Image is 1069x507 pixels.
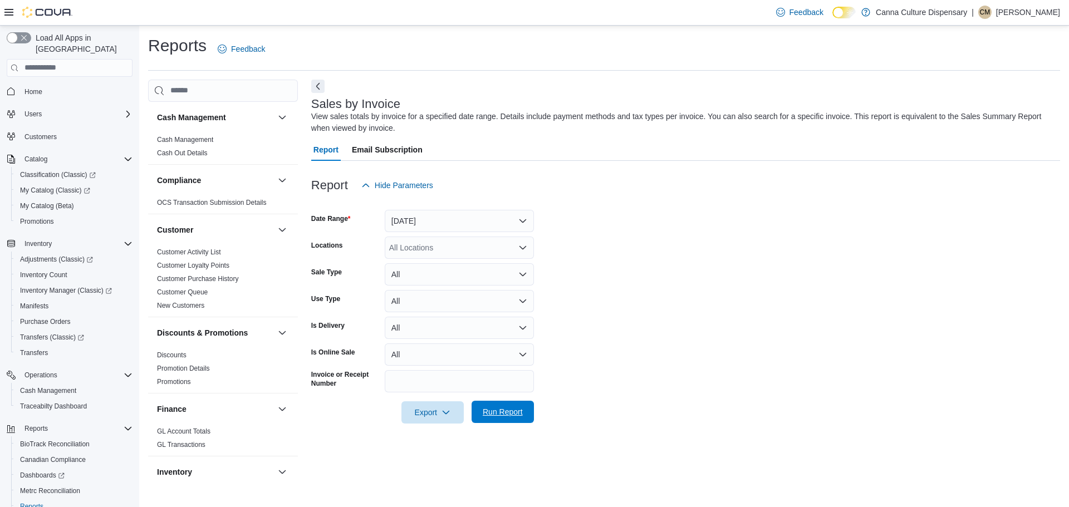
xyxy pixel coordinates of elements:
a: Home [20,85,47,99]
span: Cash Management [157,135,213,144]
span: Customer Activity List [157,248,221,257]
button: Transfers [11,345,137,361]
span: Inventory Count [16,268,133,282]
button: Cash Management [157,112,273,123]
h3: Report [311,179,348,192]
p: | [972,6,974,19]
span: Transfers [20,348,48,357]
span: Reports [24,424,48,433]
span: Report [313,139,339,161]
span: Traceabilty Dashboard [16,400,133,413]
button: Customer [276,223,289,237]
button: Customer [157,224,273,235]
a: Canadian Compliance [16,453,90,466]
button: BioTrack Reconciliation [11,436,137,452]
span: Customer Purchase History [157,274,239,283]
button: All [385,317,534,339]
span: Home [20,85,133,99]
a: Manifests [16,299,53,313]
label: Is Delivery [311,321,345,330]
span: My Catalog (Beta) [20,201,74,210]
h3: Compliance [157,175,201,186]
span: Metrc Reconciliation [16,484,133,498]
a: Promotion Details [157,365,210,372]
span: Adjustments (Classic) [16,253,133,266]
button: [DATE] [385,210,534,232]
div: Cash Management [148,133,298,164]
span: Promotions [157,377,191,386]
span: Discounts [157,351,187,360]
a: Discounts [157,351,187,359]
span: Run Report [483,406,523,417]
span: Inventory [20,237,133,250]
a: Transfers (Classic) [11,329,137,345]
span: Classification (Classic) [20,170,96,179]
a: Classification (Classic) [11,167,137,183]
a: My Catalog (Beta) [16,199,79,213]
span: Promotions [20,217,54,226]
a: Purchase Orders [16,315,75,328]
label: Use Type [311,294,340,303]
a: Promotions [16,215,58,228]
button: Inventory [2,236,137,252]
label: Date Range [311,214,351,223]
span: My Catalog (Beta) [16,199,133,213]
span: Export [408,401,457,424]
p: Canna Culture Dispensary [876,6,967,19]
a: Adjustments (Classic) [11,252,137,267]
div: Discounts & Promotions [148,348,298,393]
span: Load All Apps in [GEOGRAPHIC_DATA] [31,32,133,55]
button: All [385,343,534,366]
span: Feedback [231,43,265,55]
span: Users [24,110,42,119]
button: Export [401,401,464,424]
a: New Customers [157,302,204,309]
div: Customer [148,245,298,317]
button: Catalog [2,151,137,167]
span: OCS Transaction Submission Details [157,198,267,207]
a: Inventory Manager (Classic) [16,284,116,297]
button: Promotions [11,214,137,229]
button: Metrc Reconciliation [11,483,137,499]
span: Cash Management [20,386,76,395]
button: Inventory [157,466,273,478]
label: Sale Type [311,268,342,277]
button: Purchase Orders [11,314,137,329]
span: Promotion Details [157,364,210,373]
a: Cash Out Details [157,149,208,157]
a: BioTrack Reconciliation [16,437,94,451]
span: Feedback [790,7,823,18]
span: Hide Parameters [375,180,433,191]
a: Customer Queue [157,288,208,296]
button: Home [2,83,137,100]
h3: Customer [157,224,193,235]
span: Classification (Classic) [16,168,133,181]
button: Operations [20,368,62,382]
span: Inventory Manager (Classic) [20,286,112,295]
a: Transfers (Classic) [16,331,89,344]
span: Customers [20,130,133,144]
label: Is Online Sale [311,348,355,357]
span: Operations [24,371,57,380]
span: Customer Loyalty Points [157,261,229,270]
button: Hide Parameters [357,174,438,196]
button: Manifests [11,298,137,314]
span: Transfers (Classic) [20,333,84,342]
h3: Finance [157,403,187,415]
label: Locations [311,241,343,250]
span: Transfers (Classic) [16,331,133,344]
a: GL Account Totals [157,427,210,435]
a: Adjustments (Classic) [16,253,97,266]
button: Discounts & Promotions [157,327,273,338]
button: Run Report [472,401,534,423]
button: Operations [2,367,137,383]
a: Cash Management [157,136,213,144]
a: Customer Loyalty Points [157,262,229,269]
span: Cash Management [16,384,133,397]
span: Promotions [16,215,133,228]
h3: Sales by Invoice [311,97,400,111]
h1: Reports [148,35,207,57]
span: Users [20,107,133,121]
a: Inventory Count [16,268,72,282]
span: Cash Out Details [157,149,208,157]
